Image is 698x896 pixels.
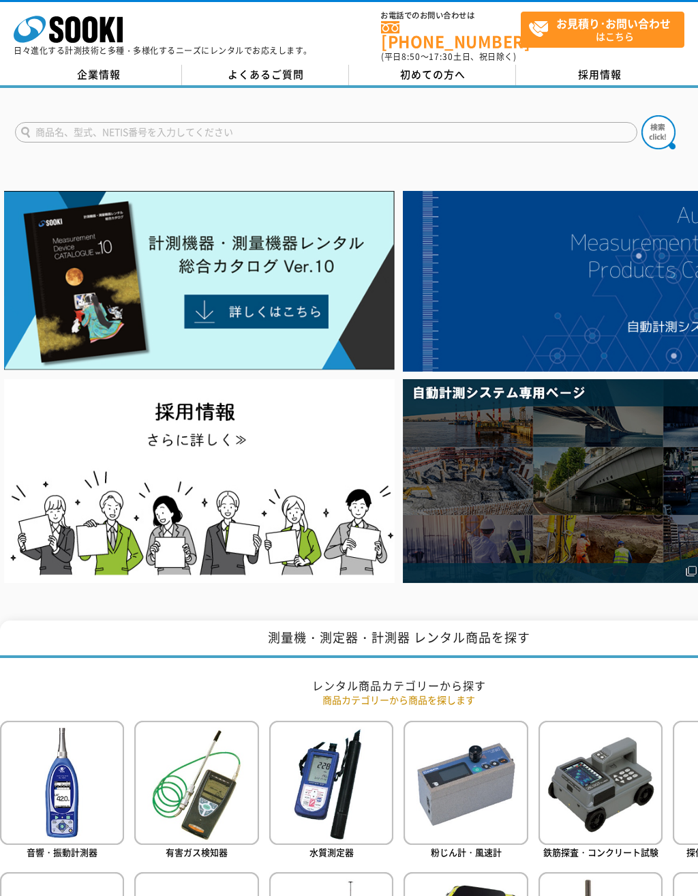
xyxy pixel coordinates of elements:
span: (平日 ～ 土日、祝日除く) [381,50,516,63]
a: 鉄筋探査・コンクリート試験 [538,721,663,862]
p: 日々進化する計測技術と多種・多様化するニーズにレンタルでお応えします。 [14,46,312,55]
img: 鉄筋探査・コンクリート試験 [538,721,663,845]
span: 初めての方へ [400,67,466,82]
a: 企業情報 [15,65,182,85]
strong: お見積り･お問い合わせ [556,15,671,31]
input: 商品名、型式、NETIS番号を入力してください [15,122,637,143]
a: 粉じん計・風速計 [404,721,528,862]
span: 粉じん計・風速計 [431,846,502,858]
a: よくあるご質問 [182,65,349,85]
a: 採用情報 [516,65,683,85]
img: Catalog Ver10 [4,191,395,370]
img: 粉じん計・風速計 [404,721,528,845]
span: 17:30 [429,50,453,63]
a: 初めての方へ [349,65,516,85]
span: お電話でのお問い合わせは [381,12,521,20]
span: 音響・振動計測器 [27,846,97,858]
span: はこちら [528,12,684,46]
img: 有害ガス検知器 [134,721,258,845]
span: 有害ガス検知器 [166,846,228,858]
img: 水質測定器 [269,721,393,845]
span: 鉄筋探査・コンクリート試験 [543,846,658,858]
a: お見積り･お問い合わせはこちら [521,12,684,48]
span: 8:50 [401,50,421,63]
img: btn_search.png [641,115,676,149]
img: SOOKI recruit [4,379,395,582]
a: 水質測定器 [269,721,393,862]
a: [PHONE_NUMBER] [381,21,521,49]
span: 水質測定器 [309,846,354,858]
a: 有害ガス検知器 [134,721,258,862]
